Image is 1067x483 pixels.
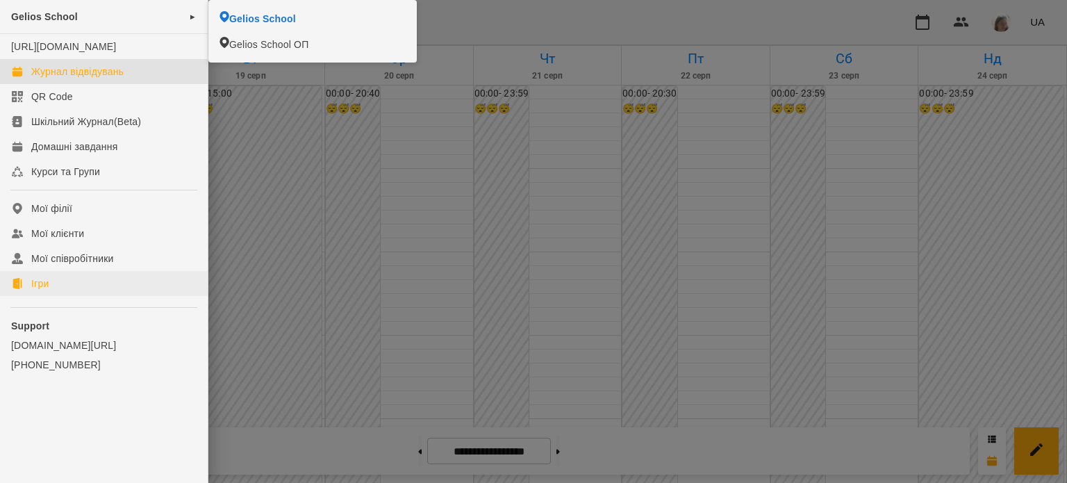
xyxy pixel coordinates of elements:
div: Мої філії [31,202,72,215]
div: Шкільний Журнал(Beta) [31,115,141,129]
p: Support [11,319,197,333]
div: Ігри [31,277,49,290]
a: [DOMAIN_NAME][URL] [11,338,197,352]
div: QR Code [31,90,73,104]
span: ► [189,11,197,22]
span: Gelios School [11,11,78,22]
a: [PHONE_NUMBER] [11,358,197,372]
a: [URL][DOMAIN_NAME] [11,41,116,52]
div: Домашні завдання [31,140,117,154]
div: Мої клієнти [31,227,84,240]
span: Gelios School ОП [229,38,308,51]
div: Курси та Групи [31,165,100,179]
div: Мої співробітники [31,252,114,265]
div: Журнал відвідувань [31,65,124,79]
span: Gelios School [229,12,296,26]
